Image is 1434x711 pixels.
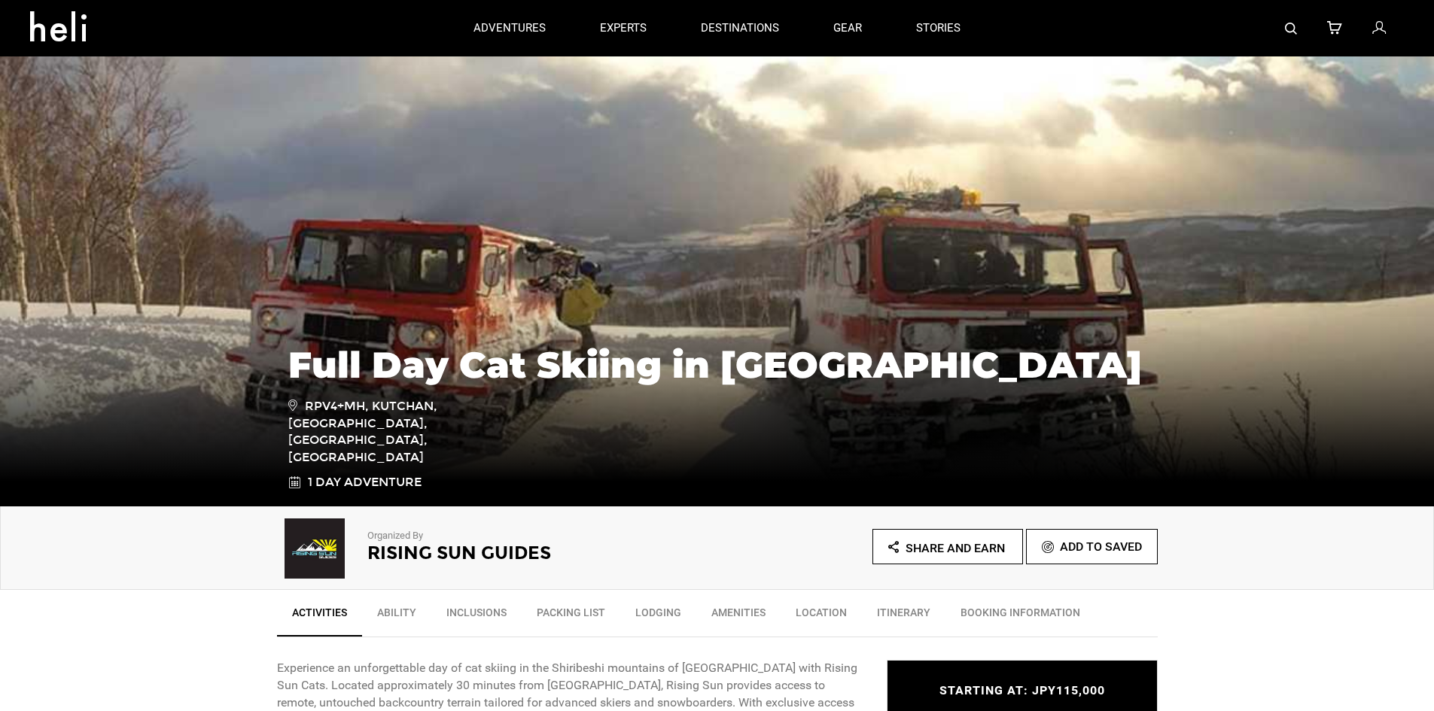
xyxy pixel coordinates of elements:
span: Share and Earn [906,541,1005,555]
a: Activities [277,597,362,637]
p: destinations [701,20,779,36]
span: 1 Day Adventure [308,474,422,491]
h1: Full Day Cat Skiing in [GEOGRAPHIC_DATA] [288,345,1146,385]
a: BOOKING INFORMATION [945,597,1095,635]
a: Lodging [620,597,696,635]
span: Add To Saved [1060,539,1142,554]
a: Itinerary [862,597,945,635]
img: b42dc30c5a3f3bbb55c67b877aded823.png [277,518,352,579]
a: Inclusions [431,597,522,635]
span: STARTING AT: JPY115,000 [939,683,1105,697]
h2: Rising Sun Guides [367,543,676,563]
a: Packing List [522,597,620,635]
span: RPV4+MH, Kutchan, [GEOGRAPHIC_DATA], [GEOGRAPHIC_DATA], [GEOGRAPHIC_DATA] [288,397,503,466]
a: Ability [362,597,431,635]
p: experts [600,20,647,36]
p: adventures [473,20,546,36]
p: Organized By [367,529,676,543]
img: search-bar-icon.svg [1285,23,1297,35]
a: Location [781,597,862,635]
a: Amenities [696,597,781,635]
